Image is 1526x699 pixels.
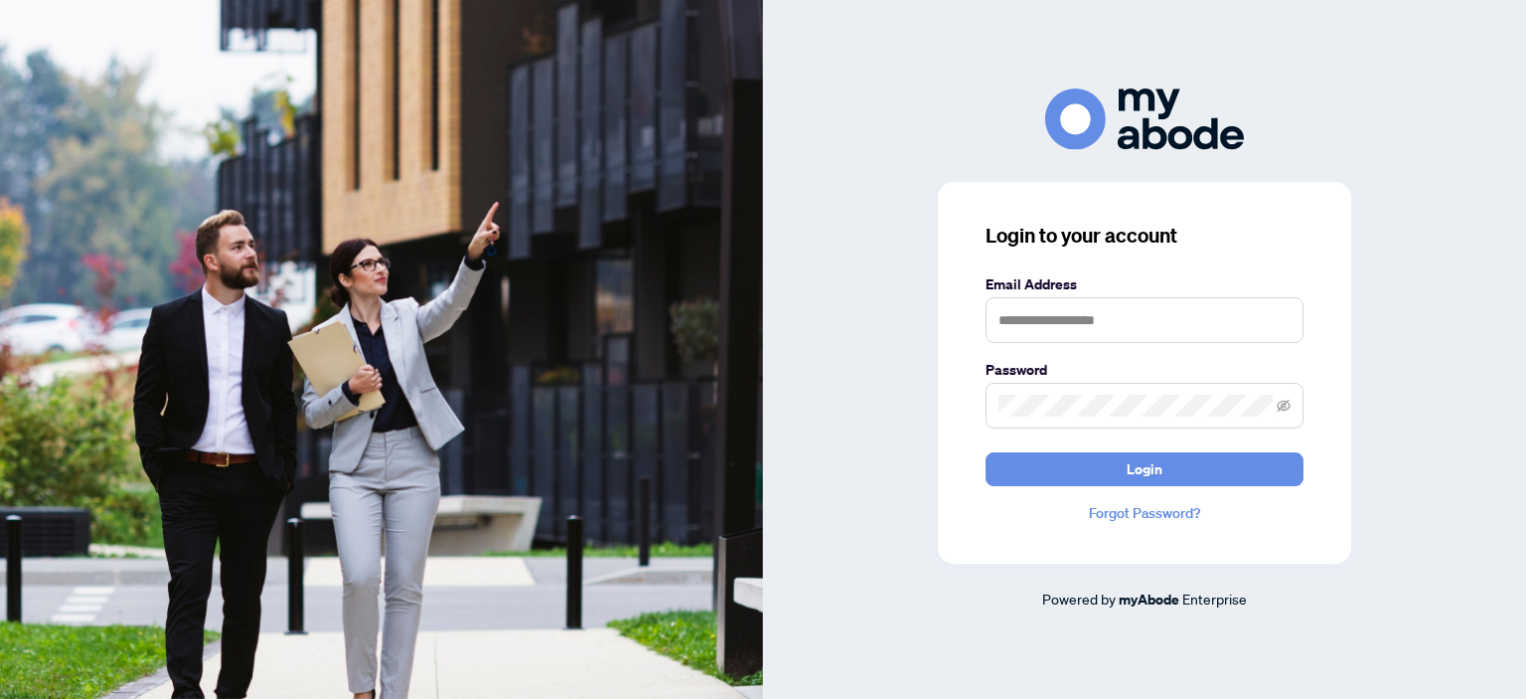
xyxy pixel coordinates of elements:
[986,452,1303,486] button: Login
[1277,399,1291,413] span: eye-invisible
[986,273,1303,295] label: Email Address
[1127,453,1162,485] span: Login
[1182,590,1247,608] span: Enterprise
[986,359,1303,381] label: Password
[1045,88,1244,149] img: ma-logo
[1042,590,1116,608] span: Powered by
[986,502,1303,524] a: Forgot Password?
[1119,589,1179,611] a: myAbode
[986,222,1303,250] h3: Login to your account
